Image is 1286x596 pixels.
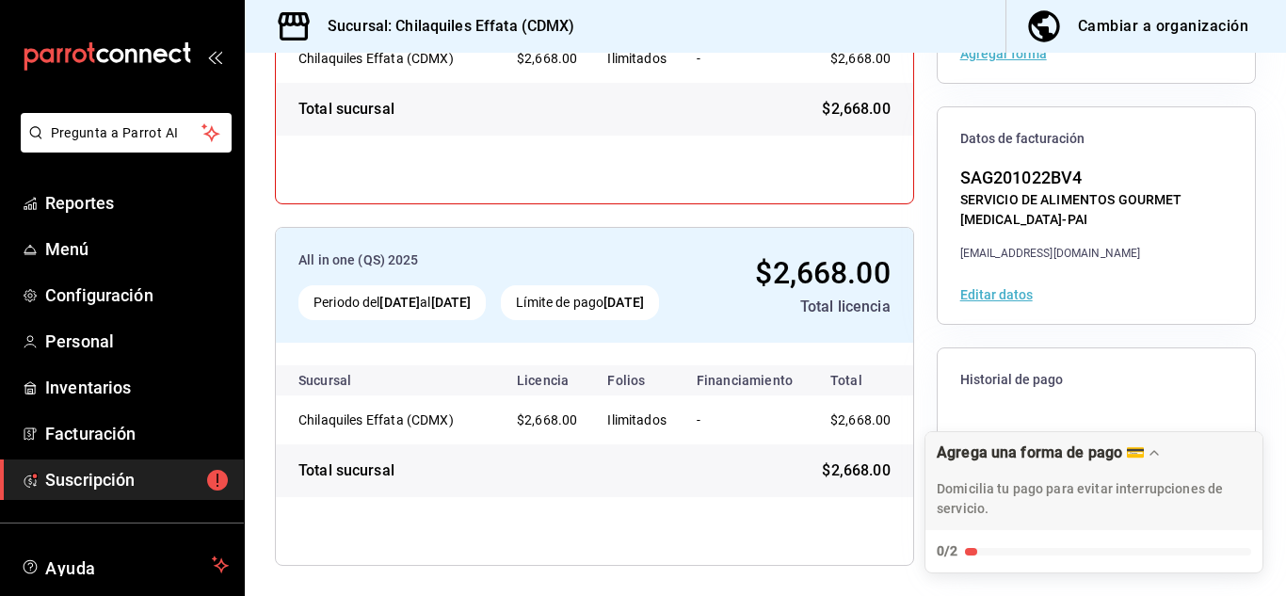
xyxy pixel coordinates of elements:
[45,236,229,262] span: Menú
[45,375,229,400] span: Inventarios
[682,395,808,444] td: -
[960,190,1232,230] div: SERVICIO DE ALIMENTOS GOURMET [MEDICAL_DATA]-PAI
[830,412,891,427] span: $2,668.00
[924,431,1263,573] div: Agrega una forma de pago 💳
[298,411,487,429] div: Chilaquiles Effata (CDMX)
[960,245,1232,262] div: [EMAIL_ADDRESS][DOMAIN_NAME]
[298,49,487,68] div: Chilaquiles Effata (CDMX)
[682,34,808,83] td: -
[925,432,1262,572] button: Expand Checklist
[830,51,891,66] span: $2,668.00
[603,295,644,310] strong: [DATE]
[808,365,921,395] th: Total
[682,365,808,395] th: Financiamiento
[592,365,682,395] th: Folios
[1078,13,1248,40] div: Cambiar a organización
[379,295,420,310] strong: [DATE]
[517,51,577,66] span: $2,668.00
[298,373,402,388] div: Sucursal
[960,288,1033,301] button: Editar datos
[207,49,222,64] button: open_drawer_menu
[960,165,1232,190] div: SAG201022BV4
[45,190,229,216] span: Reportes
[960,47,1047,60] button: Agregar forma
[298,285,486,320] div: Periodo del al
[501,285,659,320] div: Límite de pago
[45,329,229,354] span: Personal
[45,421,229,446] span: Facturación
[592,34,682,83] td: Ilimitados
[960,371,1232,389] span: Historial de pago
[715,296,890,318] div: Total licencia
[960,130,1232,148] span: Datos de facturación
[298,98,394,121] div: Total sucursal
[21,113,232,153] button: Pregunta a Parrot AI
[925,432,1262,530] div: Drag to move checklist
[431,295,472,310] strong: [DATE]
[298,250,699,270] div: All in one (QS) 2025
[45,282,229,308] span: Configuración
[822,459,890,482] span: $2,668.00
[755,255,890,291] span: $2,668.00
[45,554,204,576] span: Ayuda
[313,15,575,38] h3: Sucursal: Chilaquiles Effata (CDMX)
[45,467,229,492] span: Suscripción
[937,479,1251,519] p: Domicilia tu pago para evitar interrupciones de servicio.
[822,98,890,121] span: $2,668.00
[502,365,592,395] th: Licencia
[298,459,394,482] div: Total sucursal
[51,123,202,143] span: Pregunta a Parrot AI
[937,541,957,561] div: 0/2
[592,395,682,444] td: Ilimitados
[13,137,232,156] a: Pregunta a Parrot AI
[517,412,577,427] span: $2,668.00
[937,443,1145,461] div: Agrega una forma de pago 💳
